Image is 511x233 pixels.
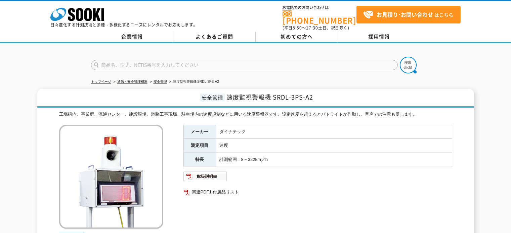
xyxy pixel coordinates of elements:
strong: お見積り･お問い合わせ [377,10,433,18]
td: ダイナテック [216,125,452,139]
a: よくあるご質問 [173,32,256,42]
p: 日々進化する計測技術と多種・多様化するニーズにレンタルでお応えします。 [50,23,198,27]
a: [PHONE_NUMBER] [283,10,356,24]
span: 8:50 [293,25,302,31]
th: メーカー [183,125,216,139]
span: 速度監視警報機 SRDL-3PS-A2 [226,93,313,102]
a: 企業情報 [91,32,173,42]
img: btn_search.png [400,57,417,73]
th: 測定項目 [183,139,216,153]
a: 安全管理 [154,80,167,83]
td: 速度 [216,139,452,153]
a: 関連PDF1 付属品リスト [183,188,452,196]
a: お見積り･お問い合わせはこちら [356,6,461,23]
a: 初めての方へ [256,32,338,42]
span: 17:30 [306,25,318,31]
a: トップページ [91,80,111,83]
span: 安全管理 [200,94,225,101]
input: 商品名、型式、NETIS番号を入力してください [91,60,398,70]
img: 速度監視警報機 SRDL-3PS-A2 [59,125,163,229]
a: 採用情報 [338,32,420,42]
span: お電話でのお問い合わせは [283,6,356,10]
span: 初めての方へ [281,33,313,40]
span: (平日 ～ 土日、祝日除く) [283,25,349,31]
li: 速度監視警報機 SRDL-3PS-A2 [168,78,219,85]
a: 取扱説明書 [183,175,227,180]
div: 工場構内、事業所、流通センター、建設現場、道路工事現場、駐車場内の速度規制などに用いる速度警報器です。設定速度を超えるとパトライトが作動し、音声での注意も促します。 [59,111,452,118]
img: 取扱説明書 [183,171,227,182]
a: 通信・安全管理機器 [117,80,147,83]
span: はこちら [363,10,453,20]
td: 計測範囲：8～322km／h [216,153,452,167]
th: 特長 [183,153,216,167]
